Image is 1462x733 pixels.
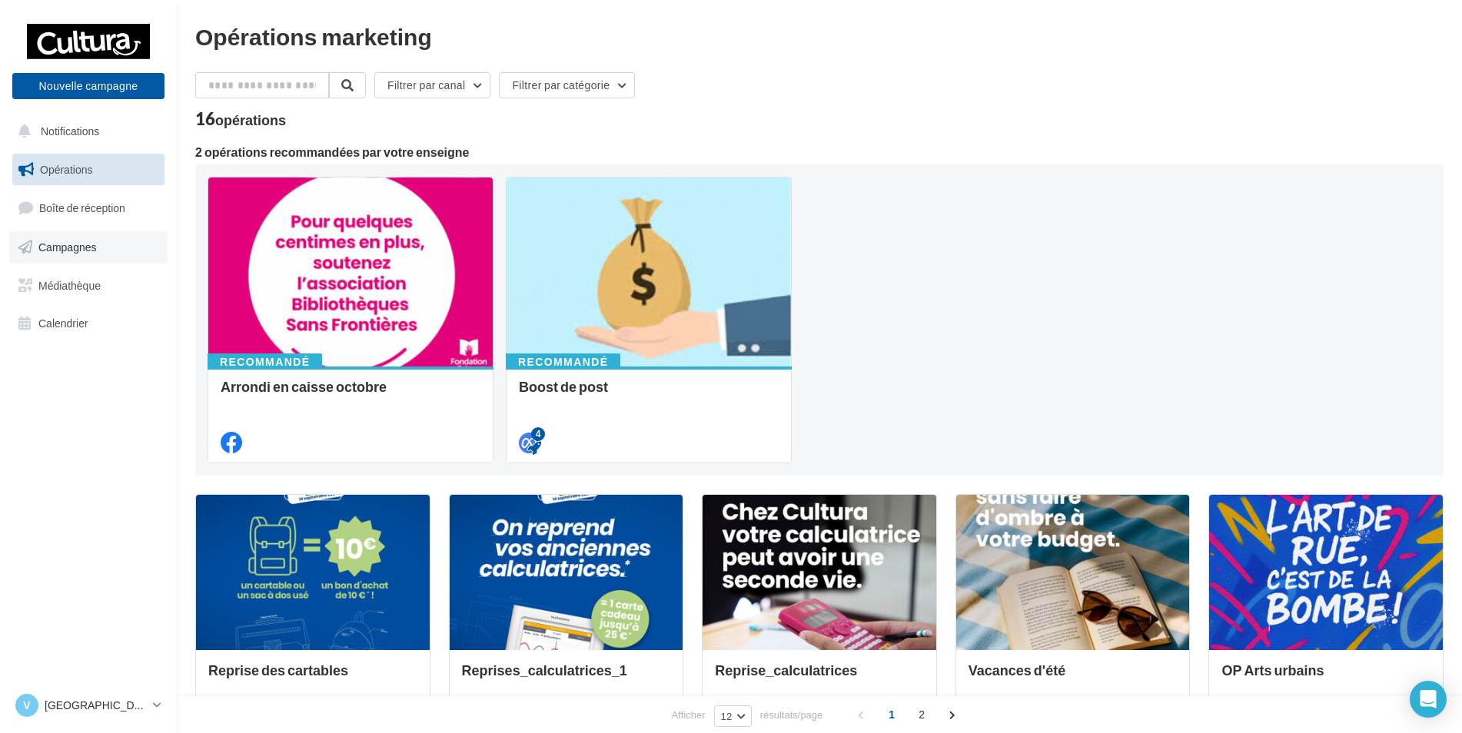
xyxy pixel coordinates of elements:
div: Vacances d'été [969,662,1178,693]
span: Médiathèque [38,278,101,291]
a: Médiathèque [9,270,168,302]
div: Open Intercom Messenger [1410,681,1447,718]
button: Nouvelle campagne [12,73,164,99]
span: Notifications [41,124,99,138]
button: Filtrer par canal [374,72,490,98]
span: V [23,698,30,713]
div: Reprise_calculatrices [715,662,924,693]
div: 2 opérations recommandées par votre enseigne [195,146,1444,158]
div: OP Arts urbains [1221,662,1430,693]
div: Boost de post [519,379,779,410]
span: Campagnes [38,240,97,254]
span: Boîte de réception [39,201,125,214]
p: [GEOGRAPHIC_DATA] [45,698,147,713]
a: Opérations [9,154,168,186]
div: Opérations marketing [195,25,1444,48]
div: 16 [195,111,286,128]
button: 12 [714,705,752,727]
span: Opérations [40,163,92,176]
span: résultats/page [760,708,823,722]
div: Recommandé [208,353,322,370]
span: 12 [721,710,733,722]
span: 2 [909,702,934,727]
span: Afficher [672,708,706,722]
div: Recommandé [506,353,620,370]
a: Boîte de réception [9,191,168,224]
button: Filtrer par catégorie [499,72,635,98]
button: Notifications [9,115,161,148]
span: 1 [879,702,904,727]
a: V [GEOGRAPHIC_DATA] [12,691,164,720]
div: Reprise des cartables [208,662,417,693]
div: opérations [215,113,286,127]
a: Campagnes [9,231,168,264]
div: Arrondi en caisse octobre [221,379,480,410]
div: Reprises_calculatrices_1 [462,662,671,693]
span: Calendrier [38,317,88,330]
a: Calendrier [9,307,168,340]
div: 4 [531,427,545,441]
